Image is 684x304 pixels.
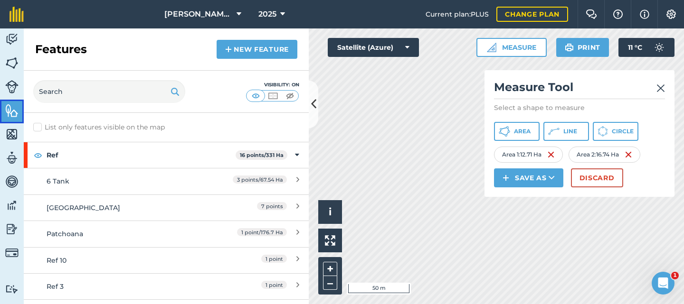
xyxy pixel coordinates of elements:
[487,43,496,52] img: Ruler icon
[47,255,215,266] div: Ref 10
[240,152,284,158] strong: 16 points / 331 Ha
[35,42,87,57] h2: Features
[5,285,19,294] img: svg+xml;base64,PD94bWwgdmVyc2lvbj0iMS4wIiBlbmNvZGluZz0idXRmLTgiPz4KPCEtLSBHZW5lcmF0b3I6IEFkb2JlIE...
[652,272,674,295] iframe: Intercom live chat
[257,202,287,210] span: 7 points
[233,175,287,184] span: 3 points / 67.54 Ha
[47,281,215,292] div: Ref 3
[514,128,531,135] span: Area
[563,128,577,135] span: Line
[261,255,287,263] span: 1 point
[237,228,287,236] span: 1 point / 176.7 Ha
[565,42,574,53] img: svg+xml;base64,PHN2ZyB4bWxucz0iaHR0cDovL3d3dy53My5vcmcvMjAwMC9zdmciIHdpZHRoPSIxOSIgaGVpZ2h0PSIyNC...
[24,168,309,194] a: 6 Tank3 points/67.54 Ha
[329,206,332,218] span: i
[225,44,232,55] img: svg+xml;base64,PHN2ZyB4bWxucz0iaHR0cDovL3d3dy53My5vcmcvMjAwMC9zdmciIHdpZHRoPSIxNCIgaGVpZ2h0PSIyNC...
[47,229,215,239] div: Patchoana
[665,9,677,19] img: A cog icon
[325,235,335,246] img: Four arrows, one pointing top left, one top right, one bottom right and the last bottom left
[569,147,640,163] div: Area 2 : 16.74 Ha
[5,246,19,259] img: svg+xml;base64,PD94bWwgdmVyc2lvbj0iMS4wIiBlbmNvZGluZz0idXRmLTgiPz4KPCEtLSBHZW5lcmF0b3I6IEFkb2JlIE...
[494,147,563,163] div: Area 1 : 12.71 Ha
[171,86,180,97] img: svg+xml;base64,PHN2ZyB4bWxucz0iaHR0cDovL3d3dy53My5vcmcvMjAwMC9zdmciIHdpZHRoPSIxOSIgaGVpZ2h0PSIyNC...
[586,9,597,19] img: Two speech bubbles overlapping with the left bubble in the forefront
[164,9,233,20] span: [PERSON_NAME] Farms
[5,32,19,46] img: svg+xml;base64,PD94bWwgdmVyc2lvbj0iMS4wIiBlbmNvZGluZz0idXRmLTgiPz4KPCEtLSBHZW5lcmF0b3I6IEFkb2JlIE...
[650,38,669,57] img: svg+xml;base64,PD94bWwgdmVyc2lvbj0iMS4wIiBlbmNvZGluZz0idXRmLTgiPz4KPCEtLSBHZW5lcmF0b3I6IEFkb2JlIE...
[5,151,19,165] img: svg+xml;base64,PD94bWwgdmVyc2lvbj0iMS4wIiBlbmNvZGluZz0idXRmLTgiPz4KPCEtLSBHZW5lcmF0b3I6IEFkb2JlIE...
[9,7,24,22] img: fieldmargin Logo
[24,273,309,299] a: Ref 31 point
[494,168,563,187] button: Save as
[476,38,547,57] button: Measure
[5,175,19,189] img: svg+xml;base64,PD94bWwgdmVyc2lvbj0iMS4wIiBlbmNvZGluZz0idXRmLTgiPz4KPCEtLSBHZW5lcmF0b3I6IEFkb2JlIE...
[593,122,638,141] button: Circle
[318,200,342,224] button: i
[496,7,568,22] a: Change plan
[246,81,299,89] div: Visibility: On
[323,262,337,276] button: +
[494,80,665,99] h2: Measure Tool
[571,168,623,187] button: Discard
[612,128,634,135] span: Circle
[5,198,19,212] img: svg+xml;base64,PD94bWwgdmVyc2lvbj0iMS4wIiBlbmNvZGluZz0idXRmLTgiPz4KPCEtLSBHZW5lcmF0b3I6IEFkb2JlIE...
[267,91,279,101] img: svg+xml;base64,PHN2ZyB4bWxucz0iaHR0cDovL3d3dy53My5vcmcvMjAwMC9zdmciIHdpZHRoPSI1MCIgaGVpZ2h0PSI0MC...
[618,38,674,57] button: 11 °C
[426,9,489,19] span: Current plan : PLUS
[640,9,649,20] img: svg+xml;base64,PHN2ZyB4bWxucz0iaHR0cDovL3d3dy53My5vcmcvMjAwMC9zdmciIHdpZHRoPSIxNyIgaGVpZ2h0PSIxNy...
[5,127,19,141] img: svg+xml;base64,PHN2ZyB4bWxucz0iaHR0cDovL3d3dy53My5vcmcvMjAwMC9zdmciIHdpZHRoPSI1NiIgaGVpZ2h0PSI2MC...
[33,122,165,132] label: List only features visible on the map
[24,142,309,168] div: Ref16 points/331 Ha
[258,9,276,20] span: 2025
[5,222,19,236] img: svg+xml;base64,PD94bWwgdmVyc2lvbj0iMS4wIiBlbmNvZGluZz0idXRmLTgiPz4KPCEtLSBHZW5lcmF0b3I6IEFkb2JlIE...
[625,149,632,160] img: svg+xml;base64,PHN2ZyB4bWxucz0iaHR0cDovL3d3dy53My5vcmcvMjAwMC9zdmciIHdpZHRoPSIxNiIgaGVpZ2h0PSIyNC...
[24,194,309,221] a: [GEOGRAPHIC_DATA]7 points
[628,38,642,57] span: 11 ° C
[556,38,609,57] button: Print
[503,172,509,184] img: svg+xml;base64,PHN2ZyB4bWxucz0iaHR0cDovL3d3dy53My5vcmcvMjAwMC9zdmciIHdpZHRoPSIxNCIgaGVpZ2h0PSIyNC...
[24,221,309,247] a: Patchoana1 point/176.7 Ha
[5,103,19,118] img: svg+xml;base64,PHN2ZyB4bWxucz0iaHR0cDovL3d3dy53My5vcmcvMjAwMC9zdmciIHdpZHRoPSI1NiIgaGVpZ2h0PSI2MC...
[656,83,665,94] img: svg+xml;base64,PHN2ZyB4bWxucz0iaHR0cDovL3d3dy53My5vcmcvMjAwMC9zdmciIHdpZHRoPSIyMiIgaGVpZ2h0PSIzMC...
[323,276,337,290] button: –
[47,203,215,213] div: [GEOGRAPHIC_DATA]
[261,281,287,289] span: 1 point
[328,38,419,57] button: Satellite (Azure)
[47,176,215,186] div: 6 Tank
[5,80,19,93] img: svg+xml;base64,PD94bWwgdmVyc2lvbj0iMS4wIiBlbmNvZGluZz0idXRmLTgiPz4KPCEtLSBHZW5lcmF0b3I6IEFkb2JlIE...
[217,40,297,59] a: New feature
[494,122,540,141] button: Area
[284,91,296,101] img: svg+xml;base64,PHN2ZyB4bWxucz0iaHR0cDovL3d3dy53My5vcmcvMjAwMC9zdmciIHdpZHRoPSI1MCIgaGVpZ2h0PSI0MC...
[47,142,236,168] strong: Ref
[543,122,589,141] button: Line
[34,149,42,161] img: svg+xml;base64,PHN2ZyB4bWxucz0iaHR0cDovL3d3dy53My5vcmcvMjAwMC9zdmciIHdpZHRoPSIxOCIgaGVpZ2h0PSIyNC...
[33,80,185,103] input: Search
[250,91,262,101] img: svg+xml;base64,PHN2ZyB4bWxucz0iaHR0cDovL3d3dy53My5vcmcvMjAwMC9zdmciIHdpZHRoPSI1MCIgaGVpZ2h0PSI0MC...
[24,247,309,273] a: Ref 101 point
[547,149,555,160] img: svg+xml;base64,PHN2ZyB4bWxucz0iaHR0cDovL3d3dy53My5vcmcvMjAwMC9zdmciIHdpZHRoPSIxNiIgaGVpZ2h0PSIyNC...
[5,56,19,70] img: svg+xml;base64,PHN2ZyB4bWxucz0iaHR0cDovL3d3dy53My5vcmcvMjAwMC9zdmciIHdpZHRoPSI1NiIgaGVpZ2h0PSI2MC...
[494,103,665,112] p: Select a shape to measure
[612,9,624,19] img: A question mark icon
[671,272,679,279] span: 1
